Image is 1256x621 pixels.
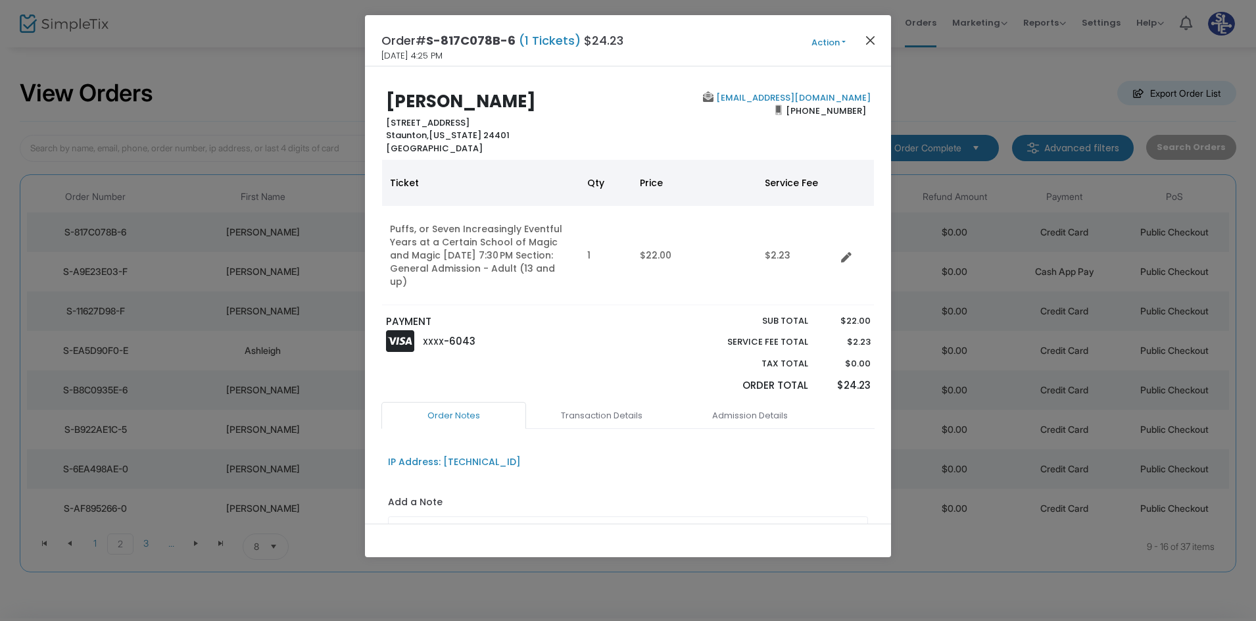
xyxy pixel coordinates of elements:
button: Action [789,36,868,50]
span: [DATE] 4:25 PM [381,49,443,62]
a: Transaction Details [529,402,674,430]
span: (1 Tickets) [516,32,584,49]
span: [PHONE_NUMBER] [782,100,871,121]
p: $0.00 [821,357,870,370]
p: PAYMENT [386,314,622,330]
a: Admission Details [677,402,822,430]
label: Add a Note [388,495,443,512]
div: Data table [382,160,874,305]
span: XXXX [423,336,444,347]
td: 1 [579,206,632,305]
b: [STREET_ADDRESS] [US_STATE] 24401 [GEOGRAPHIC_DATA] [386,116,510,155]
span: -6043 [444,334,475,348]
p: Service Fee Total [696,335,808,349]
span: S-817C078B-6 [426,32,516,49]
h4: Order# $24.23 [381,32,623,49]
div: IP Address: [TECHNICAL_ID] [388,455,521,469]
th: Qty [579,160,632,206]
p: $2.23 [821,335,870,349]
a: [EMAIL_ADDRESS][DOMAIN_NAME] [713,91,871,104]
td: Puffs, or Seven Increasingly Eventful Years at a Certain School of Magic and Magic [DATE] 7:30 PM... [382,206,579,305]
th: Ticket [382,160,579,206]
span: Staunton, [386,129,429,141]
a: Order Notes [381,402,526,430]
p: Sub total [696,314,808,328]
th: Service Fee [757,160,836,206]
button: Close [862,32,879,49]
th: Price [632,160,757,206]
p: $24.23 [821,378,870,393]
p: $22.00 [821,314,870,328]
td: $22.00 [632,206,757,305]
p: Order Total [696,378,808,393]
td: $2.23 [757,206,836,305]
p: Tax Total [696,357,808,370]
b: [PERSON_NAME] [386,89,536,113]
